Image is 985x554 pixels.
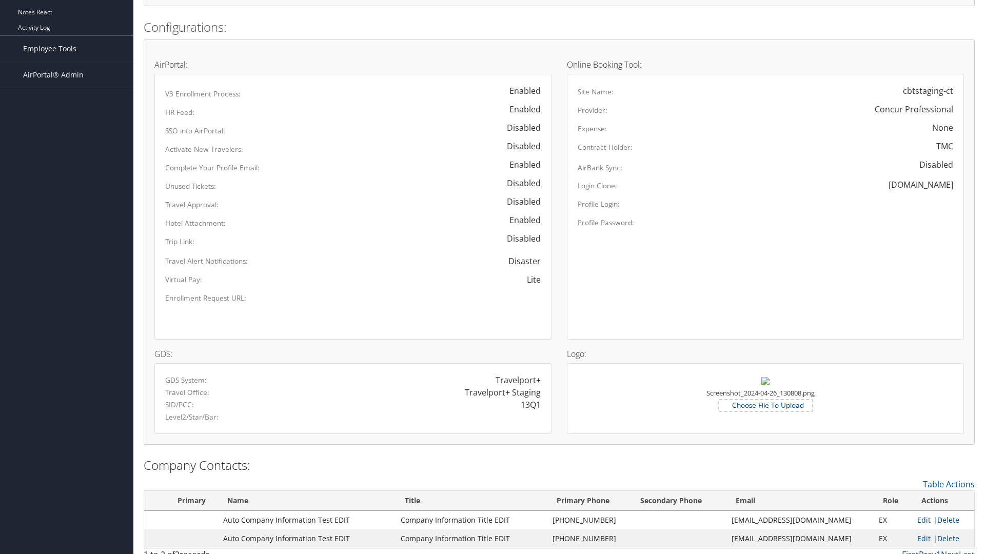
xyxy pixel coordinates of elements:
label: Contract Holder: [578,142,633,152]
a: Edit [917,533,931,543]
th: Name [218,491,396,511]
label: Travel Approval: [165,200,219,210]
label: Login Clone: [578,181,617,191]
div: Disabled [497,177,541,189]
a: Delete [937,533,959,543]
label: Enrollment Request URL: [165,293,246,303]
label: Level2/Star/Bar: [165,412,219,422]
label: GDS System: [165,375,207,385]
label: SSO into AirPortal: [165,126,225,136]
td: Company Information Title EDIT [396,511,547,529]
div: Disabled [497,122,541,134]
label: Travel Alert Notifications: [165,256,248,266]
h4: Online Booking Tool: [567,61,964,69]
span: AirPortal® Admin [23,62,84,88]
td: [PHONE_NUMBER] [547,529,631,548]
th: Email [726,491,874,511]
label: Profile Password: [578,217,634,228]
td: [PHONE_NUMBER] [547,511,631,529]
img: Screenshot_2024-04-26_130808.png [761,377,770,385]
h2: Company Contacts: [144,457,975,474]
label: Hotel Attachment: [165,218,226,228]
label: Trip Link: [165,236,194,247]
th: Primary [165,491,218,511]
div: TMC [936,140,953,152]
label: Virtual Pay: [165,274,202,285]
a: Table Actions [923,479,975,490]
div: Travelport+ Staging [465,386,541,399]
div: cbtstaging-ct [903,85,953,97]
label: Unused Tickets: [165,181,216,191]
label: Expense: [578,124,607,134]
div: Enabled [499,159,541,171]
div: Travelport+ [496,374,541,386]
a: Edit [917,515,931,525]
h4: Logo: [567,350,964,358]
div: Disabled [497,140,541,152]
div: Enabled [499,103,541,115]
div: Concur Professional [875,103,953,115]
td: Auto Company Information Test EDIT [218,511,396,529]
td: EX [874,529,912,548]
td: Auto Company Information Test EDIT [218,529,396,548]
label: HR Feed: [165,107,194,117]
h2: Configurations: [144,18,975,36]
span: Employee Tools [23,36,76,62]
span: Disaster [498,250,541,272]
label: Complete Your Profile Email: [165,163,260,173]
a: Delete [937,515,959,525]
div: 13Q1 [521,399,541,411]
td: | [912,511,974,529]
label: V3 Enrollment Process: [165,89,241,99]
td: [EMAIL_ADDRESS][DOMAIN_NAME] [726,511,874,529]
div: [DOMAIN_NAME] [889,179,953,191]
h4: AirPortal: [154,61,551,69]
td: Company Information Title EDIT [396,529,547,548]
div: Disabled [497,195,541,208]
th: Role [874,491,912,511]
th: Primary Phone [547,491,631,511]
label: Profile Login: [578,199,620,209]
div: Enabled [499,214,541,226]
label: Choose File To Upload [719,400,812,410]
div: Lite [527,273,541,286]
th: Title [396,491,547,511]
div: None [932,122,953,134]
th: Actions [912,491,974,511]
div: Disabled [497,232,541,245]
label: Provider: [578,105,607,115]
label: Activate New Travelers: [165,144,243,154]
td: | [912,529,974,548]
td: [EMAIL_ADDRESS][DOMAIN_NAME] [726,529,874,548]
small: Screenshot_2024-04-26_130808.png [706,388,815,408]
label: AirBank Sync: [578,163,622,173]
td: EX [874,511,912,529]
label: Site Name: [578,87,614,97]
label: Travel Office: [165,387,209,398]
h4: GDS: [154,350,551,358]
div: Disabled [909,159,953,171]
label: SID/PCC: [165,400,194,410]
th: Secondary Phone [631,491,726,511]
div: Enabled [499,85,541,97]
